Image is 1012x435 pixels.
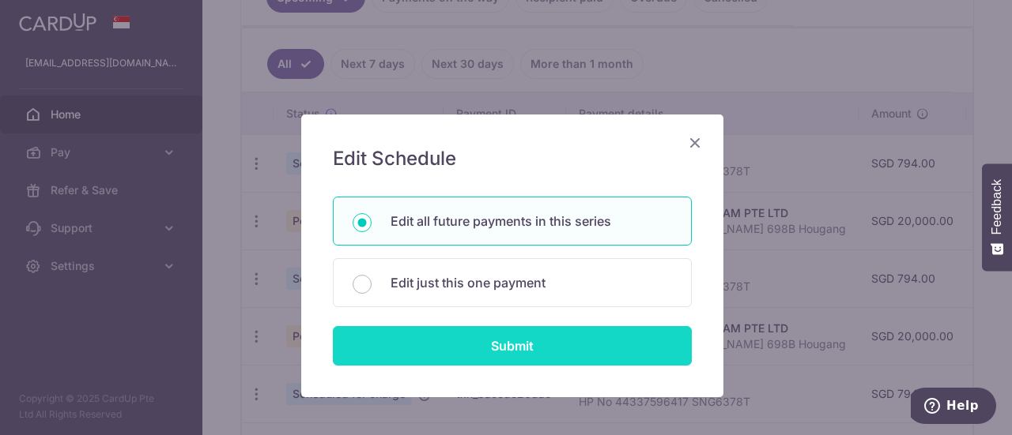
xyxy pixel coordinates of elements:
[333,326,692,366] input: Submit
[685,133,704,152] button: Close
[982,163,1012,271] button: Feedback - Show survey
[333,146,692,171] h5: Edit Schedule
[911,388,996,427] iframe: Opens a widget where you can find more information
[391,273,672,292] p: Edit just this one payment
[990,179,1004,234] span: Feedback
[391,212,672,231] p: Edit all future payments in this series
